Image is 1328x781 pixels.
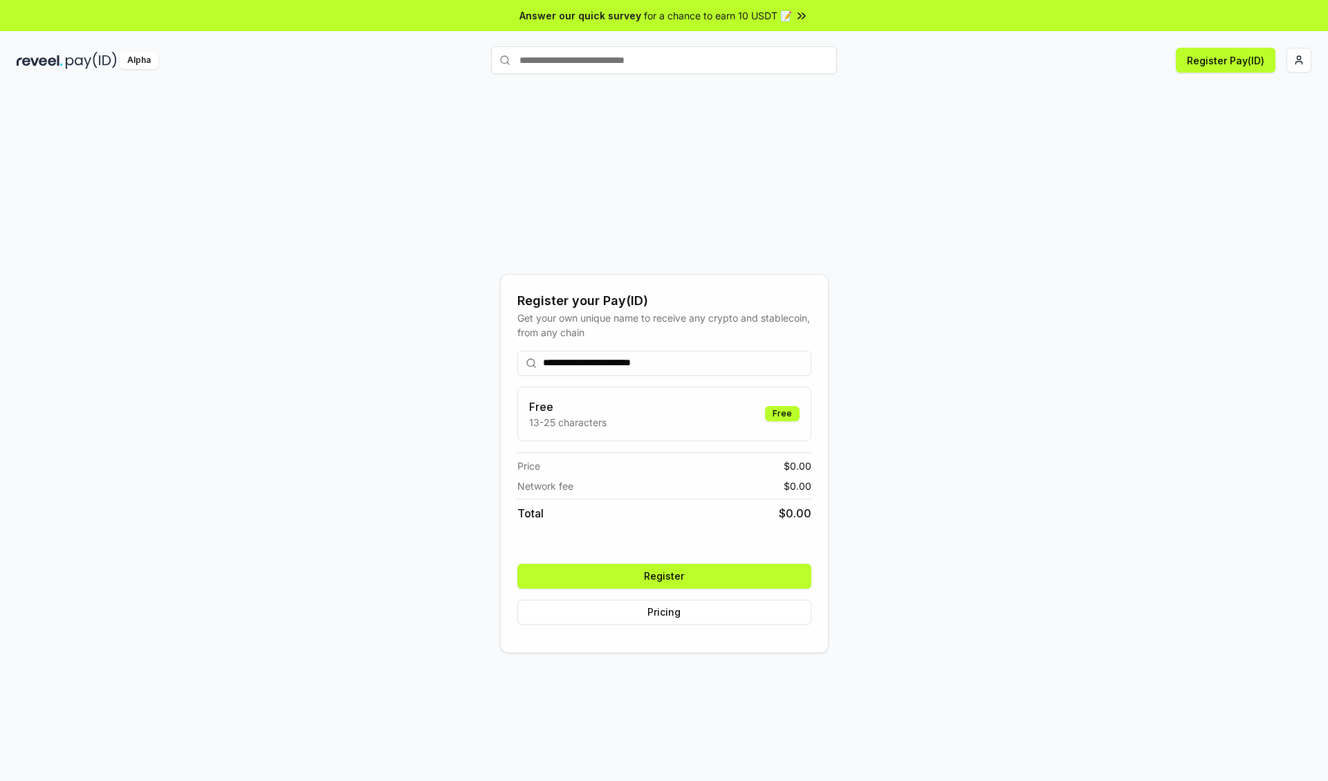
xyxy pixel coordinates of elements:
[517,505,544,522] span: Total
[517,311,811,340] div: Get your own unique name to receive any crypto and stablecoin, from any chain
[517,459,540,473] span: Price
[17,52,63,69] img: reveel_dark
[517,600,811,625] button: Pricing
[644,8,792,23] span: for a chance to earn 10 USDT 📝
[517,479,573,493] span: Network fee
[517,564,811,589] button: Register
[519,8,641,23] span: Answer our quick survey
[529,398,607,415] h3: Free
[765,406,800,421] div: Free
[779,505,811,522] span: $ 0.00
[784,479,811,493] span: $ 0.00
[66,52,117,69] img: pay_id
[517,291,811,311] div: Register your Pay(ID)
[784,459,811,473] span: $ 0.00
[529,415,607,430] p: 13-25 characters
[1176,48,1275,73] button: Register Pay(ID)
[120,52,158,69] div: Alpha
